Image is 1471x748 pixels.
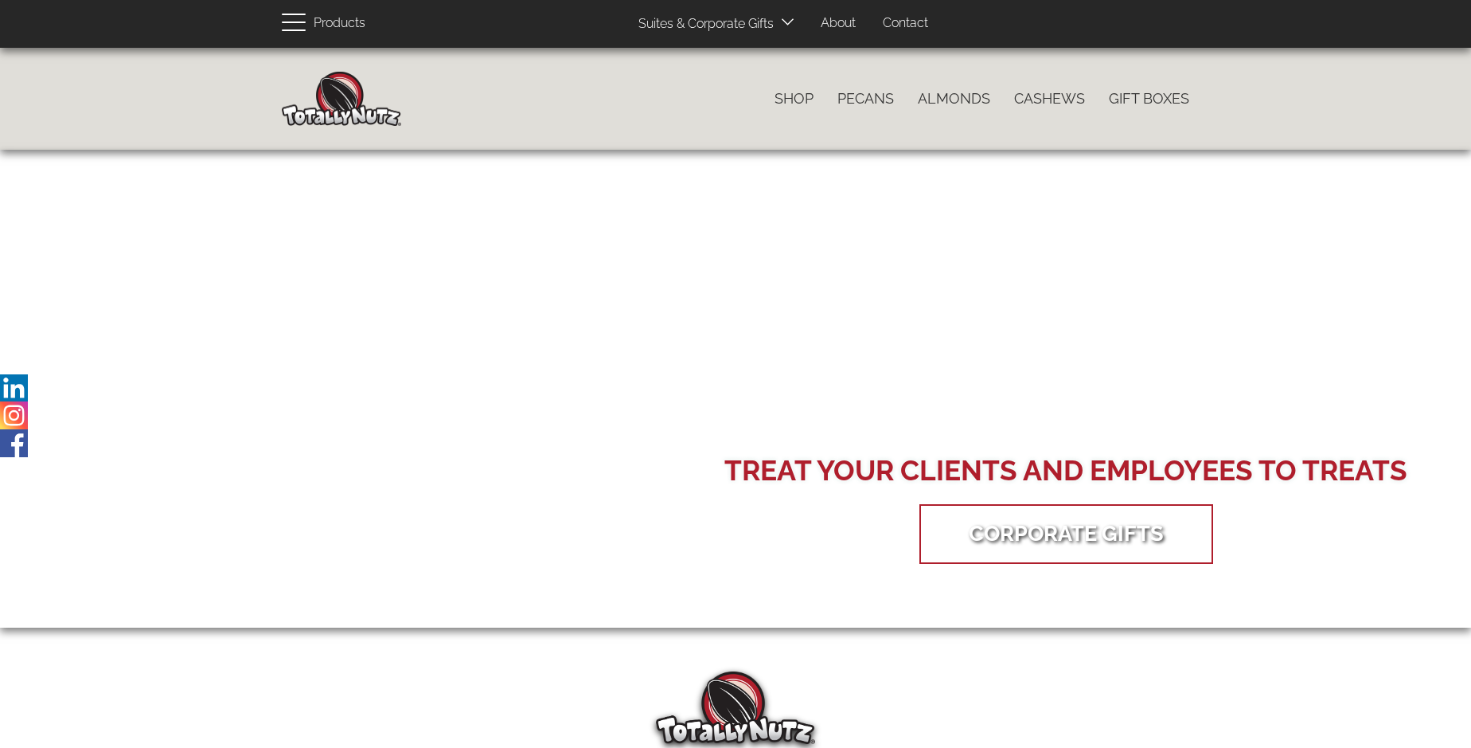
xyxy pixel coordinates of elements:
[871,8,940,39] a: Contact
[906,82,1002,116] a: Almonds
[945,508,1188,558] a: Corporate Gifts
[1002,82,1097,116] a: Cashews
[763,82,825,116] a: Shop
[626,9,778,40] a: Suites & Corporate Gifts
[656,672,815,744] img: Totally Nutz Logo
[314,12,365,35] span: Products
[724,451,1407,491] div: Treat your Clients and Employees to Treats
[1097,82,1201,116] a: Gift Boxes
[825,82,906,116] a: Pecans
[809,8,868,39] a: About
[282,72,401,126] img: Home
